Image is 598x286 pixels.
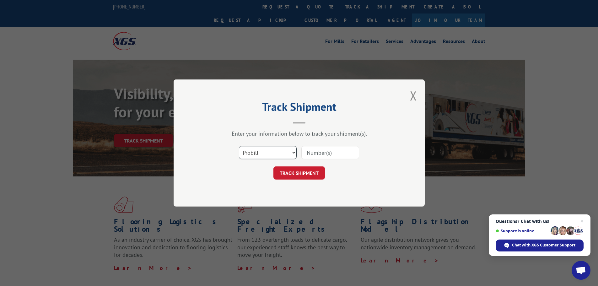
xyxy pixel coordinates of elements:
[512,242,575,248] span: Chat with XGS Customer Support
[578,218,586,225] span: Close chat
[205,130,393,137] div: Enter your information below to track your shipment(s).
[496,229,548,233] span: Support is online
[205,102,393,114] h2: Track Shipment
[273,166,325,180] button: TRACK SHIPMENT
[410,87,417,104] button: Close modal
[572,261,590,280] div: Open chat
[301,146,359,159] input: Number(s)
[496,240,584,251] div: Chat with XGS Customer Support
[496,219,584,224] span: Questions? Chat with us!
